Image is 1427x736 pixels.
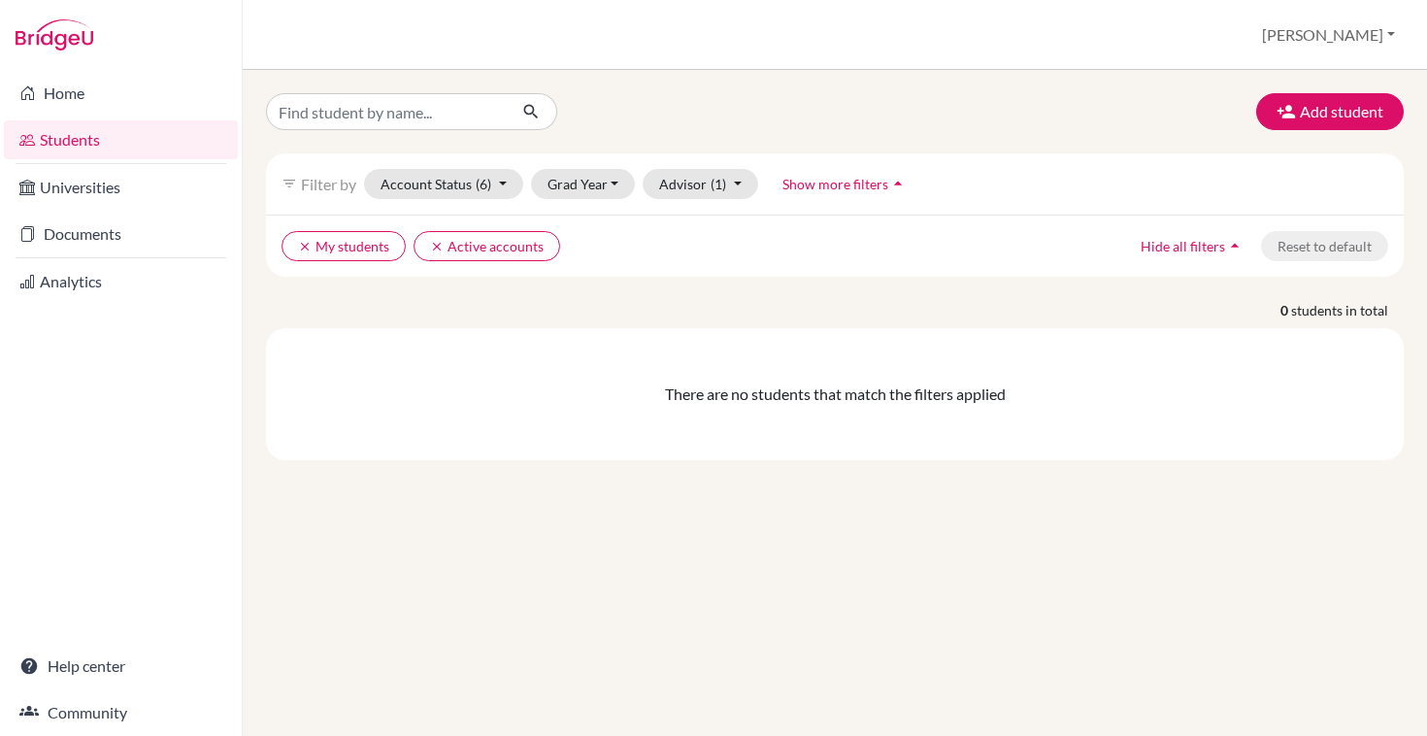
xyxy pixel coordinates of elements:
[4,168,238,207] a: Universities
[4,215,238,253] a: Documents
[782,176,888,192] span: Show more filters
[4,120,238,159] a: Students
[4,74,238,113] a: Home
[643,169,758,199] button: Advisor(1)
[1256,93,1404,130] button: Add student
[301,175,356,193] span: Filter by
[16,19,93,50] img: Bridge-U
[282,383,1388,406] div: There are no students that match the filters applied
[888,174,908,193] i: arrow_drop_up
[1261,231,1388,261] button: Reset to default
[282,176,297,191] i: filter_list
[1253,17,1404,53] button: [PERSON_NAME]
[364,169,523,199] button: Account Status(6)
[531,169,636,199] button: Grad Year
[298,240,312,253] i: clear
[282,231,406,261] button: clearMy students
[4,262,238,301] a: Analytics
[711,176,726,192] span: (1)
[766,169,924,199] button: Show more filtersarrow_drop_up
[1225,236,1244,255] i: arrow_drop_up
[1124,231,1261,261] button: Hide all filtersarrow_drop_up
[1280,300,1291,320] strong: 0
[1141,238,1225,254] span: Hide all filters
[4,647,238,686] a: Help center
[476,176,491,192] span: (6)
[1291,300,1404,320] span: students in total
[430,240,444,253] i: clear
[414,231,560,261] button: clearActive accounts
[4,693,238,732] a: Community
[266,93,507,130] input: Find student by name...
